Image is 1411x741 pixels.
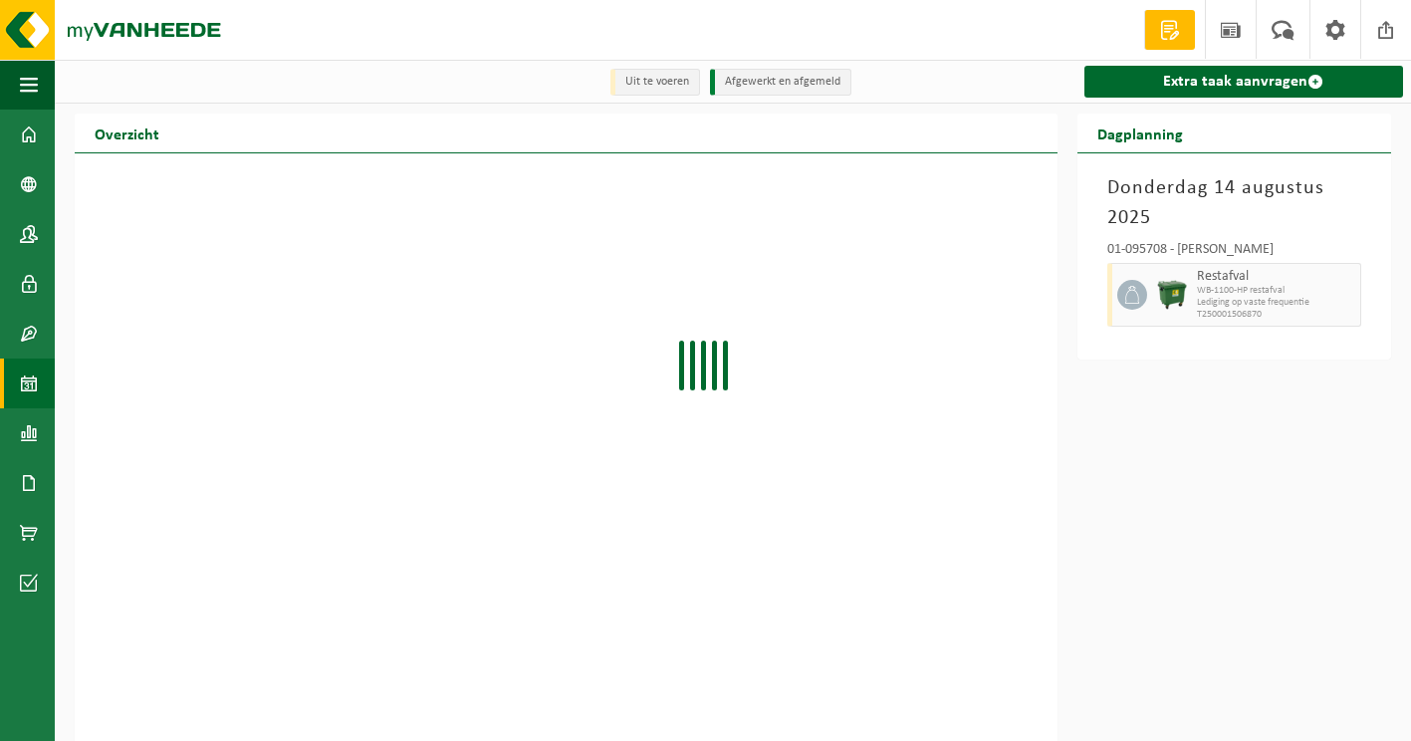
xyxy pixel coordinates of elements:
span: Lediging op vaste frequentie [1197,297,1356,309]
h3: Donderdag 14 augustus 2025 [1107,173,1362,233]
li: Afgewerkt en afgemeld [710,69,851,96]
img: WB-1100-HPE-GN-01 [1157,280,1187,310]
span: Restafval [1197,269,1356,285]
h2: Overzicht [75,114,179,152]
h2: Dagplanning [1077,114,1203,152]
div: 01-095708 - [PERSON_NAME] [1107,243,1362,263]
li: Uit te voeren [610,69,700,96]
span: WB-1100-HP restafval [1197,285,1356,297]
a: Extra taak aanvragen [1084,66,1404,98]
span: T250001506870 [1197,309,1356,321]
